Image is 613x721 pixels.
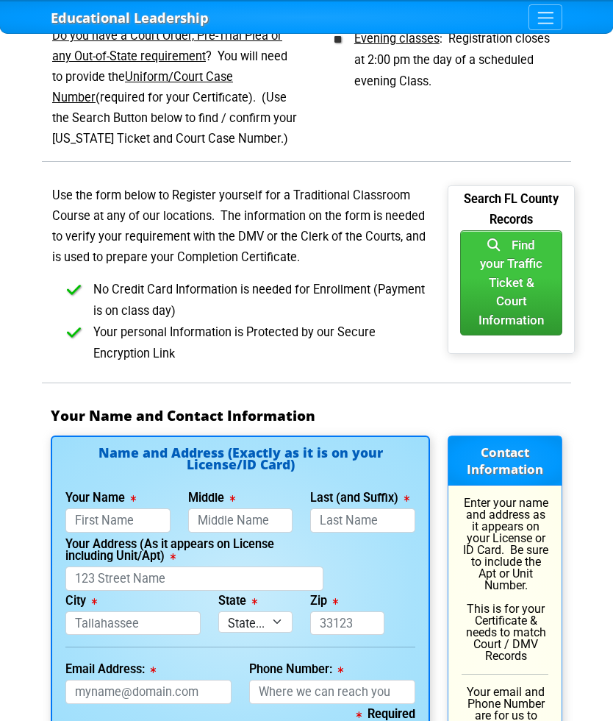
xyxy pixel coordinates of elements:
label: Zip [310,595,338,607]
button: Find your TrafficTicket & Court Information [460,230,562,335]
p: Use the form below to Register yourself for a Traditional Classroom Course at any of our location... [51,185,430,268]
input: 123 Street Name [65,566,323,591]
label: City [65,595,97,607]
h3: Your Name and Contact Information [51,407,562,425]
li: : Registration closes at 2:00 pm the day of a scheduled evening Class. [339,17,562,92]
input: Tallahassee [65,611,201,636]
label: Phone Number: [249,664,343,675]
input: Where we can reach you [249,680,415,704]
input: 33123 [310,611,384,636]
input: Last Name [310,508,415,533]
u: Uniform/Court Case Number [52,70,233,104]
input: myname@domain.com [65,680,232,704]
u: Evening classes [354,32,440,46]
b: Search FL County Records [464,192,559,238]
input: First Name [65,508,171,533]
button: Toggle navigation [528,4,562,30]
li: No Credit Card Information is needed for Enrollment (Payment is on class day) [74,280,430,322]
label: State [218,595,257,607]
label: Last (and Suffix) [310,492,409,504]
label: Middle [188,492,235,504]
label: Email Address: [65,664,156,675]
b: Required [356,707,415,721]
label: Your Address (As it appears on License including Unit/Apt) [65,539,323,562]
label: Your Name [65,492,136,504]
h4: Name and Address (Exactly as it is on your License/ID Card) [65,447,415,472]
h3: Contact Information [448,436,562,486]
p: Enter your name and address as it appears on your License or ID Card. Be sure to include the Apt ... [462,497,548,662]
a: Educational Leadership [51,5,209,29]
input: Middle Name [188,508,293,533]
li: Your personal Information is Protected by our Secure Encryption Link [74,322,430,365]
